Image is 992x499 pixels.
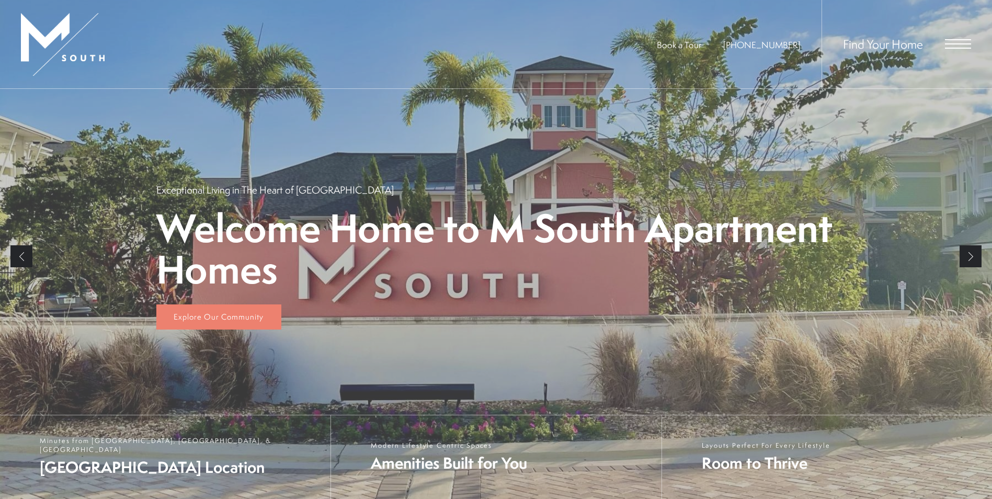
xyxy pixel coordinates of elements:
[702,452,830,474] span: Room to Thrive
[843,36,923,52] a: Find Your Home
[40,457,320,478] span: [GEOGRAPHIC_DATA] Location
[174,311,264,322] span: Explore Our Community
[702,441,830,450] span: Layouts Perfect For Every Lifestyle
[945,39,971,49] button: Open Menu
[156,304,281,330] a: Explore Our Community
[10,245,32,267] a: Previous
[371,441,527,450] span: Modern Lifestyle Centric Spaces
[960,245,982,267] a: Next
[657,39,701,51] a: Book a Tour
[156,183,394,197] p: Exceptional Living in The Heart of [GEOGRAPHIC_DATA]
[330,415,661,499] a: Modern Lifestyle Centric Spaces
[371,452,527,474] span: Amenities Built for You
[723,39,801,51] a: Call Us at 813-570-8014
[21,13,105,76] img: MSouth
[662,415,992,499] a: Layouts Perfect For Every Lifestyle
[723,39,801,51] span: [PHONE_NUMBER]
[40,436,320,454] span: Minutes from [GEOGRAPHIC_DATA], [GEOGRAPHIC_DATA], & [GEOGRAPHIC_DATA]
[156,207,836,290] p: Welcome Home to M South Apartment Homes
